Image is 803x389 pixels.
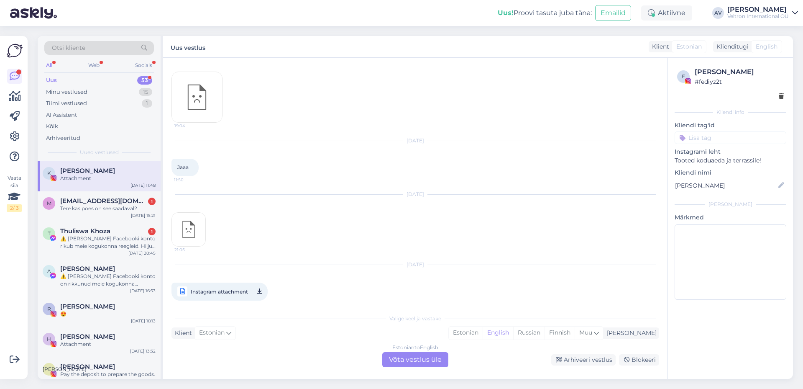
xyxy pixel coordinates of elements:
[148,198,156,205] div: 1
[60,273,156,288] div: ⚠️ [PERSON_NAME] Facebooki konto on rikkunud meie kogukonna standardeid. Meie süsteem on saanud p...
[675,213,786,222] p: Märkmed
[47,200,51,206] span: m
[80,149,119,156] span: Uued vestlused
[382,352,448,367] div: Võta vestlus üle
[139,88,152,96] div: 15
[7,204,22,212] div: 2 / 3
[87,60,101,71] div: Web
[191,286,248,297] span: Instagram attachment
[131,318,156,324] div: [DATE] 18:13
[695,77,784,86] div: # fediyz2t
[675,147,786,156] p: Instagrami leht
[46,76,57,85] div: Uus
[171,137,659,144] div: [DATE]
[171,315,659,322] div: Valige keel ja vastake
[392,344,438,351] div: Estonian to English
[174,177,205,183] span: 11:50
[130,288,156,294] div: [DATE] 16:53
[641,5,692,21] div: Aktiivne
[619,354,659,366] div: Blokeeri
[48,230,51,237] span: T
[43,366,87,372] span: [PERSON_NAME]
[171,283,268,301] a: Instagram attachment11:48
[7,43,23,59] img: Askly Logo
[46,134,80,142] div: Arhiveeritud
[60,371,156,386] div: Pay the deposit to prepare the goods. After the goods are ready, please inspect them and confirm ...
[131,212,156,219] div: [DATE] 15:21
[675,181,777,190] input: Lisa nimi
[142,99,152,108] div: 1
[171,261,659,268] div: [DATE]
[44,60,54,71] div: All
[60,303,115,310] span: Rait Kristal
[712,7,724,19] div: AV
[128,250,156,256] div: [DATE] 20:45
[727,6,798,20] a: [PERSON_NAME]Veltron International OÜ
[137,76,152,85] div: 53
[177,164,189,170] span: Jaaa
[727,6,789,13] div: [PERSON_NAME]
[46,99,87,108] div: Tiimi vestlused
[7,174,22,212] div: Vaata siia
[513,327,545,339] div: Russian
[713,42,749,51] div: Klienditugi
[483,327,513,339] div: English
[695,67,784,77] div: [PERSON_NAME]
[46,122,58,131] div: Kõik
[551,354,616,366] div: Arhiveeri vestlus
[60,167,115,175] span: Kristin Kerro
[47,306,51,312] span: R
[46,88,87,96] div: Minu vestlused
[649,42,669,51] div: Klient
[52,44,85,52] span: Otsi kliente
[47,268,51,274] span: A
[60,265,115,273] span: Abraham Fernando
[60,340,156,348] div: Attachment
[47,170,51,176] span: K
[675,201,786,208] div: [PERSON_NAME]
[675,156,786,165] p: Tooted koduaeda ja terrassile!
[604,329,657,337] div: [PERSON_NAME]
[133,60,154,71] div: Socials
[60,227,110,235] span: Thuliswa Khoza
[675,131,786,144] input: Lisa tag
[727,13,789,20] div: Veltron International OÜ
[676,42,702,51] span: Estonian
[682,73,685,80] span: f
[148,228,156,235] div: 1
[171,191,659,198] div: [DATE]
[199,328,225,337] span: Estonian
[172,213,205,246] img: attachment
[47,336,51,342] span: H
[498,8,592,18] div: Proovi tasuta juba täna:
[675,108,786,116] div: Kliendi info
[60,235,156,250] div: ⚠️ [PERSON_NAME] Facebooki konto rikub meie kogukonna reegleid. Hiljuti on meie süsteem saanud ka...
[60,205,156,212] div: Tere kas poes on see saadaval?
[46,111,77,119] div: AI Assistent
[174,299,205,309] span: 11:48
[579,329,592,336] span: Muu
[498,9,514,17] b: Uus!
[174,123,206,129] span: 19:04
[60,197,147,205] span: m.nommilo@gmail.com
[60,333,115,340] span: Hanno Tank
[130,348,156,354] div: [DATE] 13:32
[675,121,786,130] p: Kliendi tag'id
[449,327,483,339] div: Estonian
[756,42,777,51] span: English
[171,329,192,337] div: Klient
[595,5,631,21] button: Emailid
[171,41,205,52] label: Uus vestlus
[60,363,115,371] span: 赵歆茜
[545,327,575,339] div: Finnish
[130,182,156,188] div: [DATE] 11:48
[60,175,156,182] div: Attachment
[60,310,156,318] div: 😍
[174,247,206,253] span: 21:05
[675,168,786,177] p: Kliendi nimi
